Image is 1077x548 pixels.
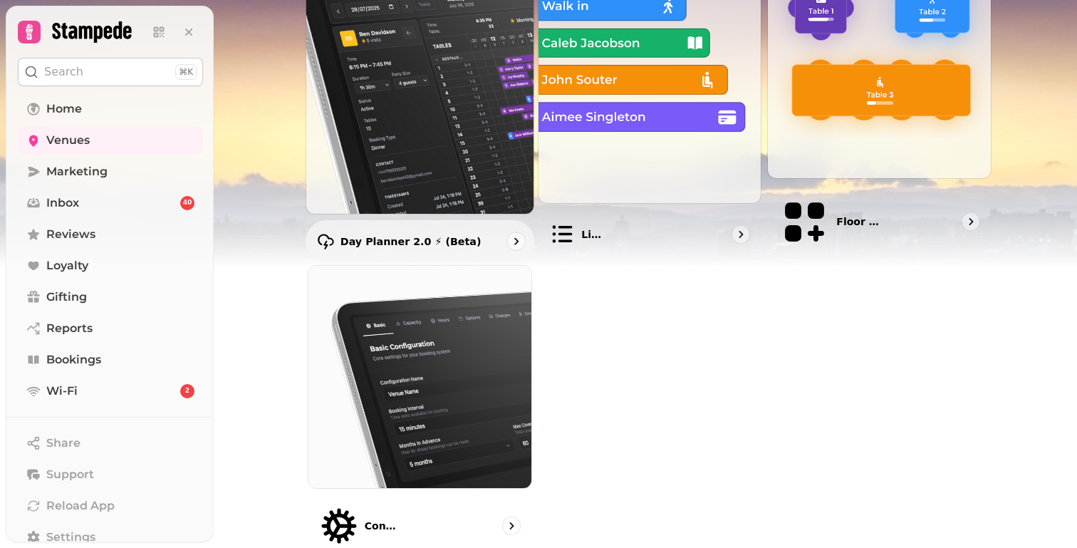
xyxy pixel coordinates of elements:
[18,220,203,249] a: Reviews
[340,234,482,248] p: Day Planner 2.0 ⚡ (Beta)
[18,189,203,217] a: Inbox40
[964,214,978,229] svg: go to
[18,429,203,457] button: Share
[46,320,93,337] span: Reports
[18,283,203,311] a: Gifting
[18,377,203,405] a: Wi-Fi2
[18,157,203,186] a: Marketing
[185,386,189,396] span: 2
[46,289,87,306] span: Gifting
[836,214,885,229] p: Floor Plans (beta)
[18,346,203,374] a: Bookings
[46,100,82,118] span: Home
[504,519,519,533] svg: go to
[46,163,108,180] span: Marketing
[734,227,748,242] svg: go to
[46,195,79,212] span: Inbox
[44,63,83,81] p: Search
[175,64,197,80] div: ⌘K
[183,198,192,208] span: 40
[365,519,402,533] p: Configuration
[46,257,88,274] span: Loyalty
[18,460,203,489] button: Support
[18,252,203,280] a: Loyalty
[18,58,203,86] button: Search⌘K
[46,226,95,243] span: Reviews
[18,126,203,155] a: Venues
[46,351,101,368] span: Bookings
[46,383,78,400] span: Wi-Fi
[46,497,115,515] span: Reload App
[46,466,94,483] span: Support
[509,234,523,248] svg: go to
[18,492,203,520] button: Reload App
[308,266,531,489] img: Configuration
[46,132,90,149] span: Venues
[18,95,203,123] a: Home
[46,435,80,452] span: Share
[46,529,95,546] span: Settings
[18,314,203,343] a: Reports
[581,227,605,242] p: List view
